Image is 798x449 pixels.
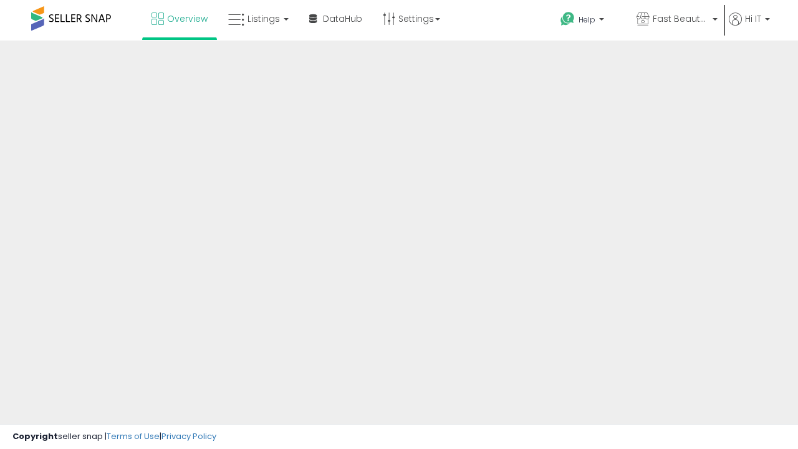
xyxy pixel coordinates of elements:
[167,12,208,25] span: Overview
[323,12,362,25] span: DataHub
[745,12,761,25] span: Hi IT
[107,430,160,442] a: Terms of Use
[550,2,625,41] a: Help
[248,12,280,25] span: Listings
[161,430,216,442] a: Privacy Policy
[729,12,770,41] a: Hi IT
[12,430,58,442] strong: Copyright
[653,12,709,25] span: Fast Beauty ([GEOGRAPHIC_DATA])
[560,11,575,27] i: Get Help
[579,14,595,25] span: Help
[12,431,216,443] div: seller snap | |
